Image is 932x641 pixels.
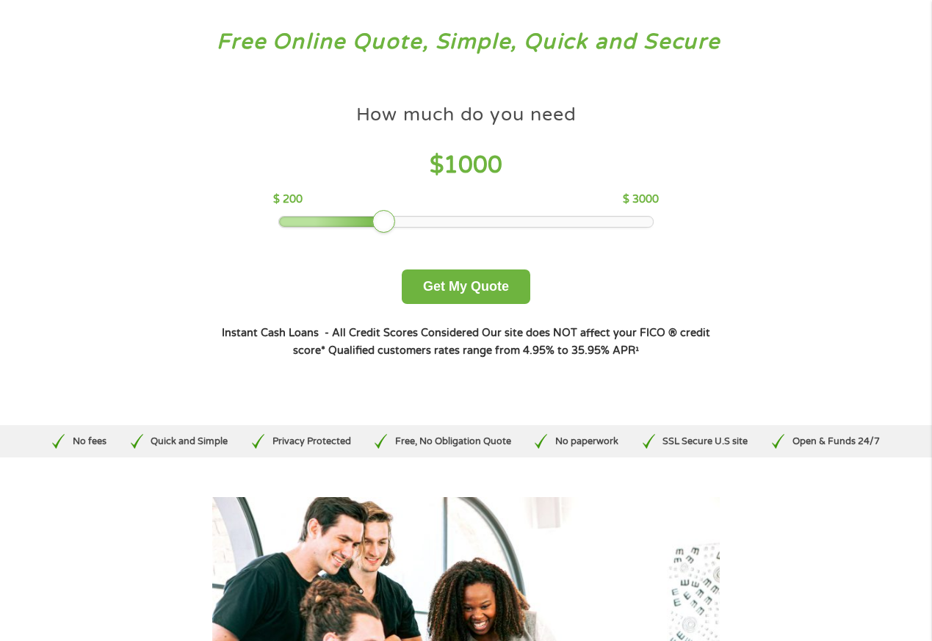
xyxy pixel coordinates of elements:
[356,103,577,127] h4: How much do you need
[272,435,351,449] p: Privacy Protected
[662,435,748,449] p: SSL Secure U.S site
[73,435,106,449] p: No fees
[402,269,530,304] button: Get My Quote
[444,151,502,179] span: 1000
[222,327,479,339] strong: Instant Cash Loans - All Credit Scores Considered
[151,435,228,449] p: Quick and Simple
[555,435,618,449] p: No paperwork
[43,29,890,56] h3: Free Online Quote, Simple, Quick and Secure
[328,344,639,357] strong: Qualified customers rates range from 4.95% to 35.95% APR¹
[792,435,880,449] p: Open & Funds 24/7
[623,192,659,208] p: $ 3000
[293,327,710,357] strong: Our site does NOT affect your FICO ® credit score*
[395,435,511,449] p: Free, No Obligation Quote
[273,151,659,181] h4: $
[273,192,303,208] p: $ 200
